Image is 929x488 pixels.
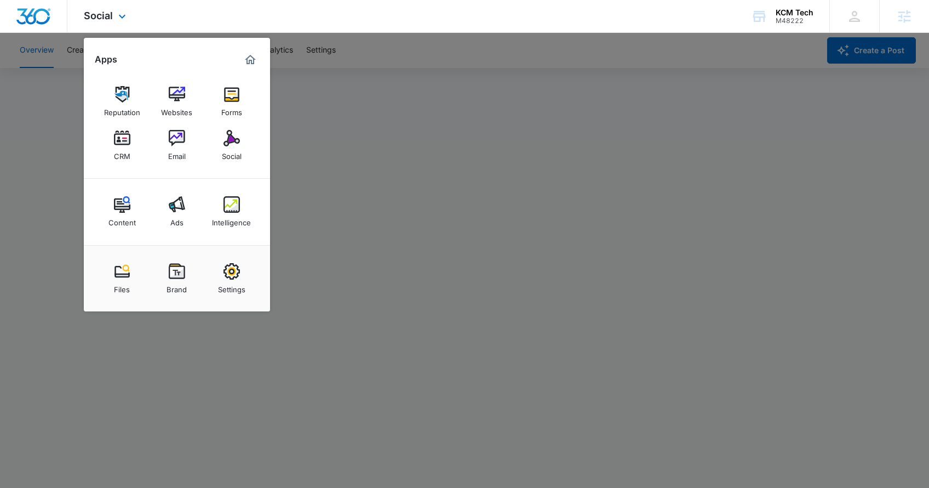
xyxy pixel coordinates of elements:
div: Reputation [104,103,140,117]
div: Settings [218,280,245,294]
a: Intelligence [211,191,253,232]
div: Email [168,146,186,161]
a: Email [156,124,198,166]
h2: Apps [95,54,117,65]
a: CRM [101,124,143,166]
a: Ads [156,191,198,232]
div: Ads [170,213,183,227]
span: Social [84,10,113,21]
div: Intelligence [212,213,251,227]
a: Marketing 360® Dashboard [242,51,259,69]
a: Websites [156,81,198,122]
div: Files [114,280,130,294]
a: Settings [211,258,253,299]
a: Files [101,258,143,299]
a: Social [211,124,253,166]
div: Social [222,146,242,161]
div: Websites [161,103,192,117]
a: Forms [211,81,253,122]
div: Forms [221,103,242,117]
div: account id [776,17,813,25]
a: Reputation [101,81,143,122]
div: Content [108,213,136,227]
a: Content [101,191,143,232]
div: CRM [114,146,130,161]
a: Brand [156,258,198,299]
div: account name [776,8,813,17]
div: Brand [167,280,187,294]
